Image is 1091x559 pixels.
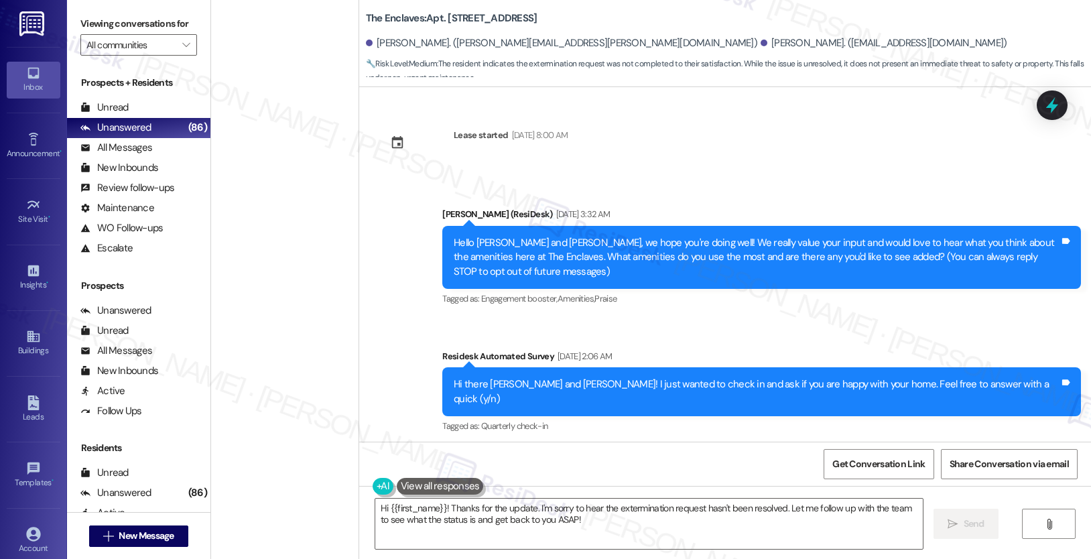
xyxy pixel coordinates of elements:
label: Viewing conversations for [80,13,197,34]
div: Maintenance [80,201,154,215]
button: Send [934,509,999,539]
div: New Inbounds [80,364,158,378]
a: Site Visit • [7,194,60,230]
span: Get Conversation Link [832,457,925,471]
div: Unread [80,324,129,338]
a: Templates • [7,457,60,493]
input: All communities [86,34,176,56]
a: Account [7,523,60,559]
span: • [46,278,48,288]
span: • [60,147,62,156]
textarea: Hi {{first_name}}! Thanks for the update. I'm sorry to hear the extermination request hasn't been... [375,499,923,549]
img: ResiDesk Logo [19,11,47,36]
div: (86) [185,483,210,503]
div: Escalate [80,241,133,255]
div: Residesk Automated Survey [442,349,1081,368]
div: [PERSON_NAME] (ResiDesk) [442,207,1081,226]
div: Unread [80,466,129,480]
span: Amenities , [558,293,595,304]
div: Unanswered [80,121,151,135]
i:  [948,519,958,530]
div: Hello [PERSON_NAME] and [PERSON_NAME], we hope you're doing well! We really value your input and ... [454,236,1060,279]
div: [PERSON_NAME]. ([EMAIL_ADDRESS][DOMAIN_NAME]) [761,36,1007,50]
i:  [1044,519,1054,530]
div: Prospects + Residents [67,76,210,90]
span: • [48,212,50,222]
span: New Message [119,529,174,543]
div: Lease started [454,128,509,142]
div: Review follow-ups [80,181,174,195]
div: Follow Ups [80,404,142,418]
a: Insights • [7,259,60,296]
div: All Messages [80,344,152,358]
strong: 🔧 Risk Level: Medium [366,58,437,69]
span: Share Conversation via email [950,457,1069,471]
div: Residents [67,441,210,455]
a: Buildings [7,325,60,361]
div: Active [80,384,125,398]
div: Tagged as: [442,416,1081,436]
div: [DATE] 2:06 AM [554,349,613,363]
button: Get Conversation Link [824,449,934,479]
div: Unread [80,101,129,115]
span: Send [964,517,984,531]
span: Praise [594,293,617,304]
div: All Messages [80,141,152,155]
span: • [52,476,54,485]
div: Active [80,506,125,520]
div: Unanswered [80,486,151,500]
div: Tagged as: [442,289,1081,308]
div: [DATE] 3:32 AM [553,207,611,221]
i:  [182,40,190,50]
button: New Message [89,525,188,547]
i:  [103,531,113,542]
div: [DATE] 8:00 AM [509,128,568,142]
a: Leads [7,391,60,428]
span: Quarterly check-in [481,420,548,432]
button: Share Conversation via email [941,449,1078,479]
div: Hi there [PERSON_NAME] and [PERSON_NAME]! I just wanted to check in and ask if you are happy with... [454,377,1060,406]
div: (86) [185,117,210,138]
div: New Inbounds [80,161,158,175]
div: WO Follow-ups [80,221,163,235]
b: The Enclaves: Apt. [STREET_ADDRESS] [366,11,537,25]
a: Inbox [7,62,60,98]
span: Engagement booster , [481,293,558,304]
div: [PERSON_NAME]. ([PERSON_NAME][EMAIL_ADDRESS][PERSON_NAME][DOMAIN_NAME]) [366,36,757,50]
span: : The resident indicates the extermination request was not completed to their satisfaction. While... [366,57,1091,86]
div: Unanswered [80,304,151,318]
div: Prospects [67,279,210,293]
